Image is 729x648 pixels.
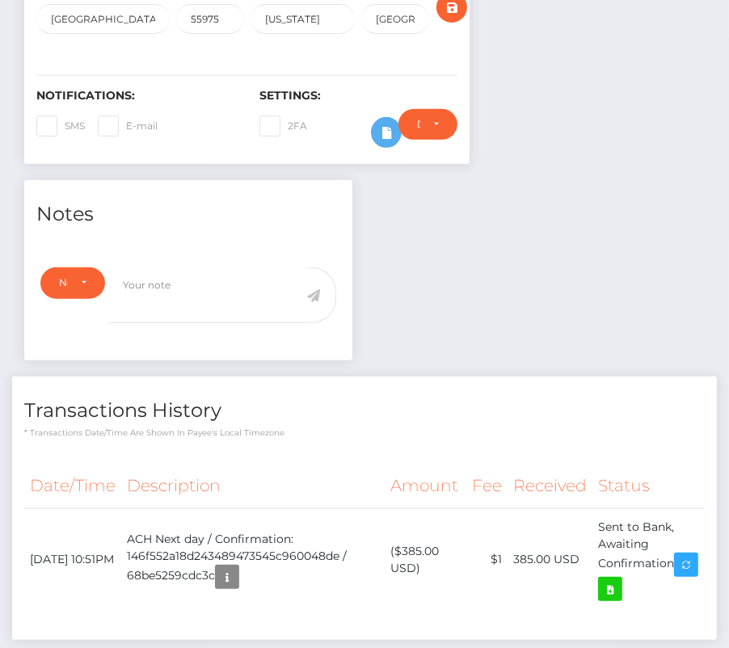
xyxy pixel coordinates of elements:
[259,116,307,137] label: 2FA
[592,464,705,508] th: Status
[36,89,235,103] h6: Notifications:
[59,276,68,289] div: Note Type
[466,508,508,611] td: $1
[508,464,592,508] th: Received
[385,508,466,611] td: ($385.00 USD)
[36,116,85,137] label: SMS
[121,508,385,611] td: ACH Next day / Confirmation: 146f552a18d243489473545c960048de / 68be5259cdc3c
[24,397,705,425] h4: Transactions History
[398,109,457,140] button: Do not require
[24,427,705,439] p: * Transactions date/time are shown in payee's local timezone
[24,464,121,508] th: Date/Time
[385,464,466,508] th: Amount
[121,464,385,508] th: Description
[592,508,705,611] td: Sent to Bank, Awaiting Confirmation
[466,464,508,508] th: Fee
[36,200,340,229] h4: Notes
[24,508,121,611] td: [DATE] 10:51PM
[40,267,105,298] button: Note Type
[508,508,592,611] td: 385.00 USD
[417,118,420,131] div: Do not require
[259,89,458,103] h6: Settings:
[98,116,158,137] label: E-mail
